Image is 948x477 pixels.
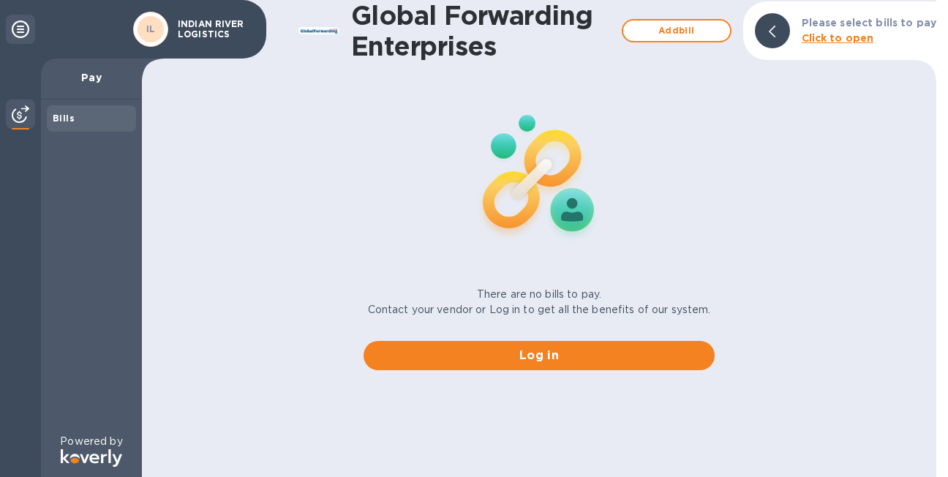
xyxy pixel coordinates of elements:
[364,341,715,370] button: Log in
[635,22,718,40] span: Add bill
[178,19,251,40] p: INDIAN RIVER LOGISTICS
[60,434,122,449] p: Powered by
[61,449,122,467] img: Logo
[802,32,874,44] b: Click to open
[368,287,711,318] p: There are no bills to pay. Contact your vendor or Log in to get all the benefits of our system.
[146,23,156,34] b: IL
[53,113,75,124] b: Bills
[622,19,731,42] button: Addbill
[375,347,703,364] span: Log in
[53,70,130,85] p: Pay
[802,17,936,29] b: Please select bills to pay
